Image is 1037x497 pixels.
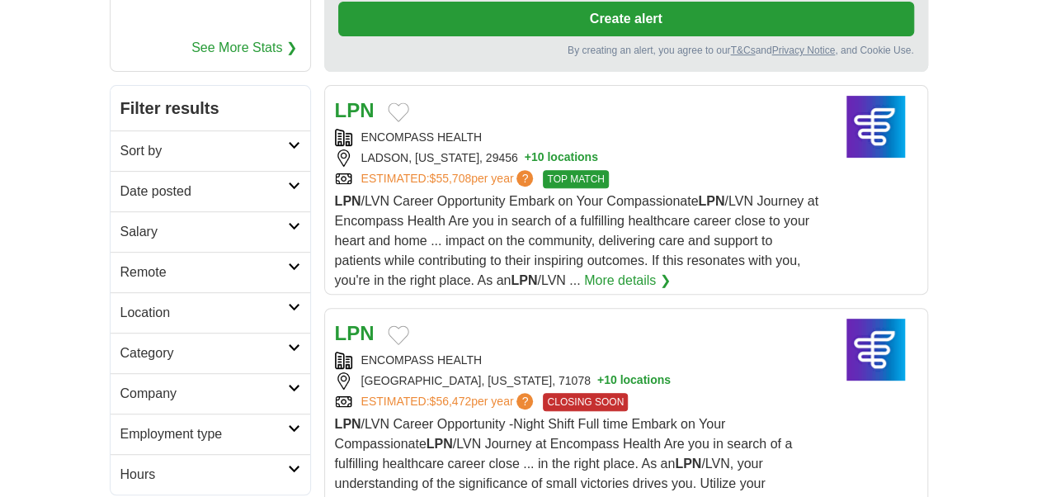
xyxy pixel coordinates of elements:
[120,222,288,242] h2: Salary
[111,130,310,171] a: Sort by
[427,437,453,451] strong: LPN
[698,194,724,208] strong: LPN
[429,172,471,185] span: $55,708
[525,149,531,167] span: +
[120,384,288,404] h2: Company
[543,170,608,188] span: TOP MATCH
[835,96,917,158] img: Encompass Health logo
[361,170,537,188] a: ESTIMATED:$55,708per year?
[338,43,914,58] div: By creating an alert, you agree to our and , and Cookie Use.
[111,414,310,454] a: Employment type
[111,252,310,292] a: Remote
[335,149,822,167] div: LADSON, [US_STATE], 29456
[597,372,604,390] span: +
[111,211,310,252] a: Salary
[361,393,537,411] a: ESTIMATED:$56,472per year?
[111,454,310,495] a: Hours
[120,343,288,363] h2: Category
[120,141,288,161] h2: Sort by
[335,194,361,208] strong: LPN
[516,170,533,187] span: ?
[111,373,310,414] a: Company
[543,393,628,411] span: CLOSING SOON
[771,45,835,56] a: Privacy Notice
[361,130,483,144] a: ENCOMPASS HEALTH
[120,182,288,201] h2: Date posted
[335,417,361,431] strong: LPN
[111,86,310,130] h2: Filter results
[335,99,375,121] a: LPN
[675,457,701,471] strong: LPN
[120,263,288,282] h2: Remote
[191,38,297,58] a: See More Stats ❯
[584,271,671,291] a: More details ❯
[111,292,310,333] a: Location
[730,45,755,56] a: T&Cs
[597,372,671,390] button: +10 locations
[525,149,598,167] button: +10 locations
[335,194,818,287] span: /LVN Career Opportunity Embark on Your Compassionate /LVN Journey at Encompass Health Are you in ...
[335,322,375,344] a: LPN
[388,325,409,345] button: Add to favorite jobs
[120,424,288,444] h2: Employment type
[429,395,471,408] span: $56,472
[111,171,310,211] a: Date posted
[516,393,533,409] span: ?
[361,353,483,367] a: ENCOMPASS HEALTH
[120,465,288,485] h2: Hours
[835,319,917,381] img: Encompass Health logo
[111,333,310,373] a: Category
[338,2,914,36] button: Create alert
[120,303,288,323] h2: Location
[335,372,822,390] div: [GEOGRAPHIC_DATA], [US_STATE], 71078
[511,273,537,287] strong: LPN
[388,102,409,122] button: Add to favorite jobs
